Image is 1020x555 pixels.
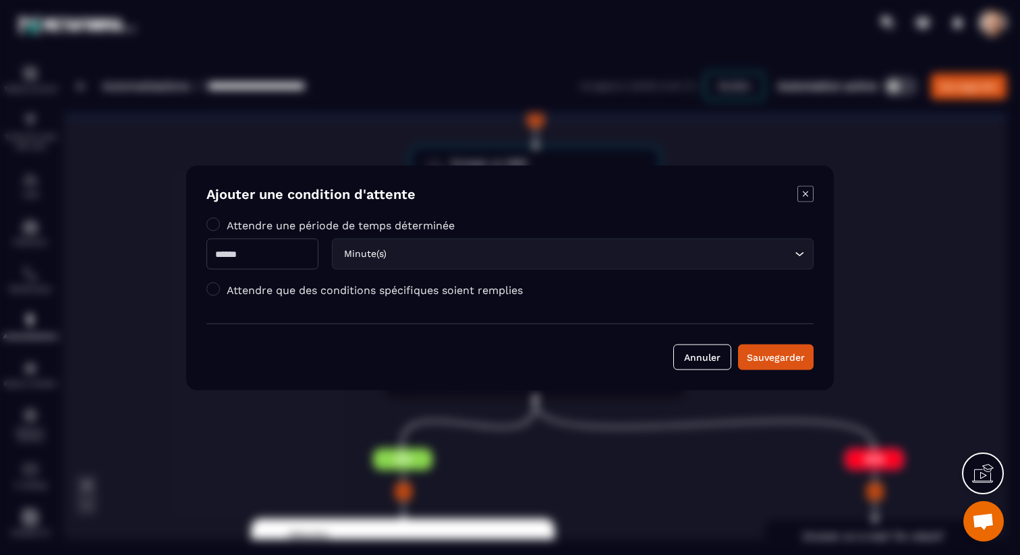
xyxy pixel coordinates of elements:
button: Sauvegarder [738,344,814,370]
label: Attendre que des conditions spécifiques soient remplies [227,283,523,296]
span: Minute(s) [341,246,389,261]
h4: Ajouter une condition d'attente [206,185,416,204]
label: Attendre une période de temps déterminée [227,218,455,231]
div: Ouvrir le chat [963,501,1004,542]
input: Search for option [389,246,791,261]
div: Search for option [332,238,814,269]
button: Annuler [673,344,731,370]
div: Sauvegarder [747,350,805,363]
